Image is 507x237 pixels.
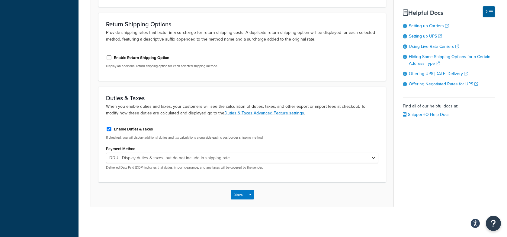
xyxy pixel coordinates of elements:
p: Display an additional return shipping option for each selected shipping method. [106,64,238,68]
h3: Return Shipping Options [106,21,378,28]
label: Enable Return Shipping Option [114,55,169,61]
a: Setting up Carriers [409,23,449,29]
h3: Helpful Docs [403,9,495,16]
a: ShipperHQ Help Docs [403,111,450,118]
p: Delivered Duty Paid (DDP) indicates that duties, import clearance, and any taxes will be covered ... [106,165,378,170]
h3: Duties & Taxes [106,95,378,101]
button: Save [231,190,247,199]
a: Offering UPS [DATE] Delivery [409,71,468,77]
a: Hiding Some Shipping Options for a Certain Address Type [409,54,490,67]
a: Duties & Taxes Advanced Feature settings [224,110,304,116]
p: When you enable duties and taxes, your customers will see the calculation of duties, taxes, and o... [106,103,378,117]
a: Setting up UPS [409,33,442,39]
a: Offering Negotiated Rates for UPS [409,81,478,87]
button: Hide Help Docs [483,6,495,17]
button: Open Resource Center [486,216,501,231]
label: Enable Duties & Taxes [114,127,153,132]
label: Payment Method [106,146,136,151]
a: Using Live Rate Carriers [409,43,459,50]
div: Find all of our helpful docs at: [403,97,495,119]
p: Provide shipping rates that factor in a surcharge for return shipping costs. A duplicate return s... [106,29,378,43]
p: If checked, you will display additional duties and tax calculations along side each cross-border ... [106,135,378,140]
